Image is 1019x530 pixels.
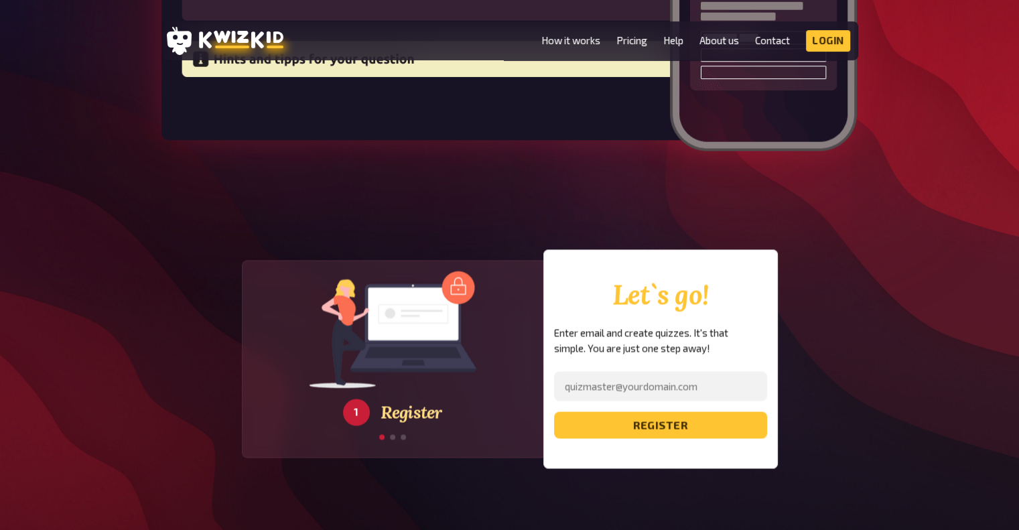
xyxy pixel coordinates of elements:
a: Help [663,35,683,46]
div: 1 [343,399,370,425]
input: quizmaster@yourdomain.com [554,371,767,401]
button: register [554,411,767,438]
a: Contact [755,35,790,46]
a: How it works [541,35,600,46]
img: log in [309,271,476,388]
p: Enter email and create quizzes. It's that simple. You are just one step away! [554,325,767,355]
a: Pricing [616,35,647,46]
a: About us [699,35,739,46]
h3: Register [381,402,442,422]
h2: Let`s go! [554,279,767,310]
a: Login [806,30,850,52]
